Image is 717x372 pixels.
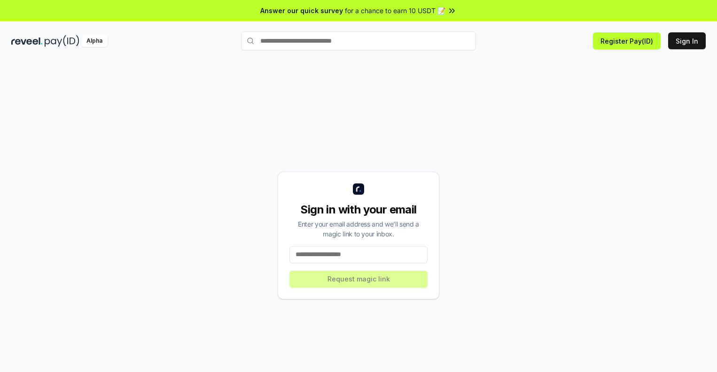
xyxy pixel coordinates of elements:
img: reveel_dark [11,35,43,47]
span: for a chance to earn 10 USDT 📝 [345,6,445,15]
div: Alpha [81,35,108,47]
button: Register Pay(ID) [593,32,661,49]
div: Enter your email address and we’ll send a magic link to your inbox. [289,219,428,239]
img: logo_small [353,183,364,195]
button: Sign In [668,32,706,49]
div: Sign in with your email [289,202,428,217]
span: Answer our quick survey [260,6,343,15]
img: pay_id [45,35,79,47]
